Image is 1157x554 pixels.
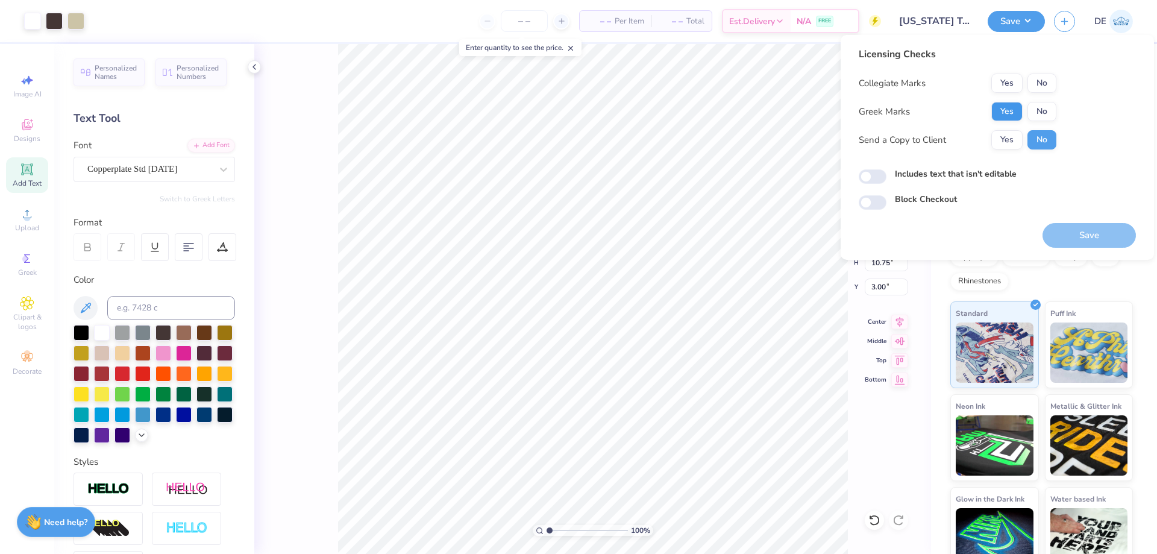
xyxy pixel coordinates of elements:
[1027,102,1056,121] button: No
[729,15,775,28] span: Est. Delivery
[686,15,704,28] span: Total
[44,517,87,528] strong: Need help?
[895,168,1017,180] label: Includes text that isn't editable
[13,89,42,99] span: Image AI
[956,415,1033,476] img: Neon Ink
[1027,130,1056,150] button: No
[659,15,683,28] span: – –
[956,400,985,412] span: Neon Ink
[631,525,650,536] span: 100 %
[818,17,831,25] span: FREE
[74,139,92,153] label: Font
[160,194,235,204] button: Switch to Greek Letters
[1050,323,1128,383] img: Puff Ink
[459,39,582,56] div: Enter quantity to see the price.
[95,64,137,81] span: Personalized Names
[1094,14,1106,28] span: DE
[956,307,988,319] span: Standard
[991,102,1023,121] button: Yes
[13,367,42,376] span: Decorate
[187,139,235,153] div: Add Font
[865,337,886,345] span: Middle
[1050,307,1076,319] span: Puff Ink
[87,482,130,496] img: Stroke
[14,134,40,143] span: Designs
[1109,10,1133,33] img: Djian Evardoni
[956,323,1033,383] img: Standard
[18,268,37,277] span: Greek
[13,178,42,188] span: Add Text
[865,318,886,326] span: Center
[1094,10,1133,33] a: DE
[991,130,1023,150] button: Yes
[587,15,611,28] span: – –
[956,493,1024,505] span: Glow in the Dark Ink
[107,296,235,320] input: e.g. 7428 c
[991,74,1023,93] button: Yes
[74,110,235,127] div: Text Tool
[1050,400,1121,412] span: Metallic & Glitter Ink
[1050,493,1106,505] span: Water based Ink
[890,9,979,33] input: Untitled Design
[177,64,219,81] span: Personalized Numbers
[74,216,236,230] div: Format
[1050,415,1128,476] img: Metallic & Glitter Ink
[859,105,910,119] div: Greek Marks
[87,519,130,538] img: 3d Illusion
[166,521,208,535] img: Negative Space
[865,376,886,384] span: Bottom
[797,15,811,28] span: N/A
[859,47,1056,61] div: Licensing Checks
[74,455,235,469] div: Styles
[895,193,957,206] label: Block Checkout
[15,223,39,233] span: Upload
[859,77,926,90] div: Collegiate Marks
[166,482,208,497] img: Shadow
[501,10,548,32] input: – –
[859,133,946,147] div: Send a Copy to Client
[865,356,886,365] span: Top
[615,15,644,28] span: Per Item
[988,11,1045,32] button: Save
[6,312,48,332] span: Clipart & logos
[74,273,235,287] div: Color
[950,272,1009,291] div: Rhinestones
[1027,74,1056,93] button: No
